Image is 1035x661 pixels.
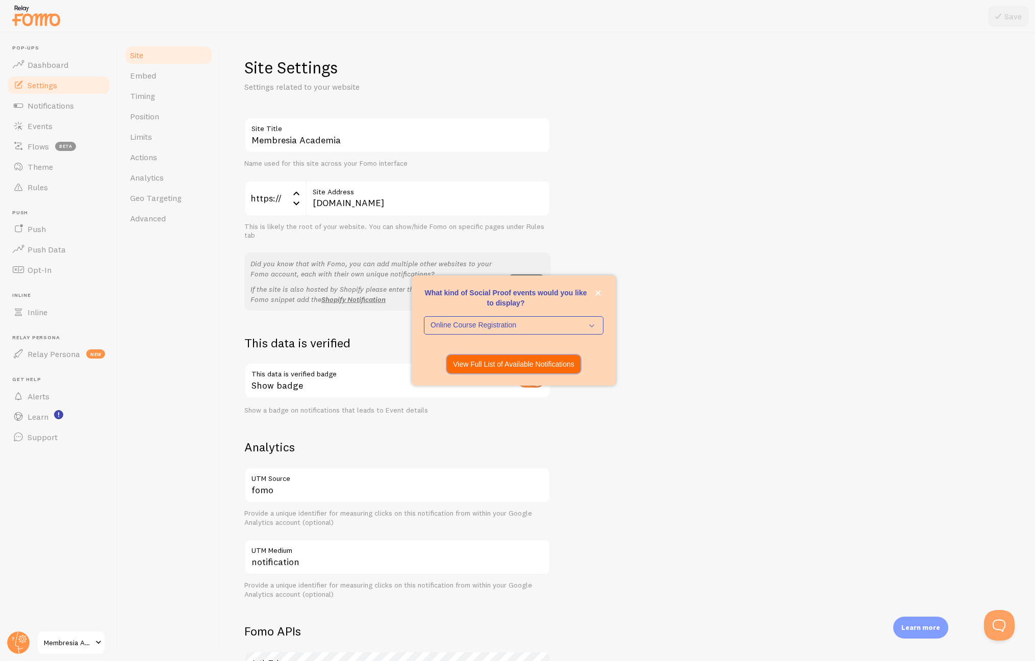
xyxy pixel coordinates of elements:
span: Dashboard [28,60,68,70]
a: Inline [6,302,111,322]
a: Settings [6,75,111,95]
h2: Fomo APIs [244,623,550,639]
span: Push [12,210,111,216]
p: Settings related to your website [244,81,489,93]
span: Settings [28,80,57,90]
span: Inline [28,307,47,317]
a: Opt-In [6,260,111,280]
span: Analytics [130,172,164,183]
span: Relay Persona [28,349,80,359]
span: Limits [130,132,152,142]
a: Embed [124,65,213,86]
p: Did you know that with Fomo, you can add multiple other websites to your Fomo account, each with ... [250,259,502,279]
a: Site [124,45,213,65]
span: Push [28,224,46,234]
div: Name used for this site across your Fomo interface [244,159,550,168]
div: What kind of Social Proof events would you like to display? [412,275,616,386]
a: Rules [6,177,111,197]
span: Membresia Academia [44,637,92,649]
span: Geo Targeting [130,193,182,203]
a: Push Data [6,239,111,260]
a: Position [124,106,213,126]
a: Push [6,219,111,239]
div: Show badge [244,363,550,400]
p: View Full List of Available Notifications [453,359,574,369]
a: Limits [124,126,213,147]
button: Add Site [509,274,544,289]
span: Flows [28,141,49,151]
span: Actions [130,152,157,162]
h2: This data is verified [244,335,550,351]
label: UTM Medium [244,539,550,556]
div: https:// [244,181,306,216]
a: Support [6,427,111,447]
p: Learn more [901,623,940,632]
a: Alerts [6,386,111,406]
span: Alerts [28,391,49,401]
button: Online Course Registration [424,316,603,335]
span: Opt-In [28,265,52,275]
p: If the site is also hosted by Shopify please enter the public URL. To plant the Fomo snippet add the [250,284,502,304]
a: Dashboard [6,55,111,75]
span: Rules [28,182,48,192]
input: myhonestcompany.com [306,181,550,216]
button: View Full List of Available Notifications [447,355,580,373]
iframe: Help Scout Beacon - Open [984,610,1015,641]
span: beta [55,142,76,151]
span: Get Help [12,376,111,383]
span: Events [28,121,53,131]
a: Relay Persona new [6,344,111,364]
a: Notifications [6,95,111,116]
span: Advanced [130,213,166,223]
button: close, [593,288,603,298]
div: Provide a unique identifier for measuring clicks on this notification from within your Google Ana... [244,509,550,527]
a: Events [6,116,111,136]
span: Inline [12,292,111,299]
span: Notifications [28,100,74,111]
span: Learn [28,412,48,422]
label: Site Address [306,181,550,198]
svg: <p>Watch New Feature Tutorials!</p> [54,410,63,419]
label: UTM Source [244,467,550,485]
span: new [86,349,105,359]
a: Geo Targeting [124,188,213,208]
a: Learn [6,406,111,427]
a: Advanced [124,208,213,228]
span: Online Course Registration [431,320,583,330]
img: fomo-relay-logo-orange.svg [11,3,62,29]
p: What kind of Social Proof events would you like to display? [424,288,603,308]
div: Learn more [893,617,948,639]
a: Actions [124,147,213,167]
h2: Analytics [244,439,550,455]
span: Push Data [28,244,66,255]
span: Timing [130,91,155,101]
span: Theme [28,162,53,172]
a: Flows beta [6,136,111,157]
a: Shopify Notification [321,295,386,304]
span: Support [28,432,58,442]
a: Theme [6,157,111,177]
a: Analytics [124,167,213,188]
h1: Site Settings [244,57,550,78]
span: Site [130,50,143,60]
a: Timing [124,86,213,106]
span: Relay Persona [12,335,111,341]
div: This is likely the root of your website. You can show/hide Fomo on specific pages under Rules tab [244,222,550,240]
span: Position [130,111,159,121]
span: Embed [130,70,156,81]
a: Membresia Academia [37,630,106,655]
div: Show a badge on notifications that leads to Event details [244,406,550,415]
span: Pop-ups [12,45,111,52]
label: Site Title [244,117,550,135]
div: Provide a unique identifier for measuring clicks on this notification from within your Google Ana... [244,581,550,599]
